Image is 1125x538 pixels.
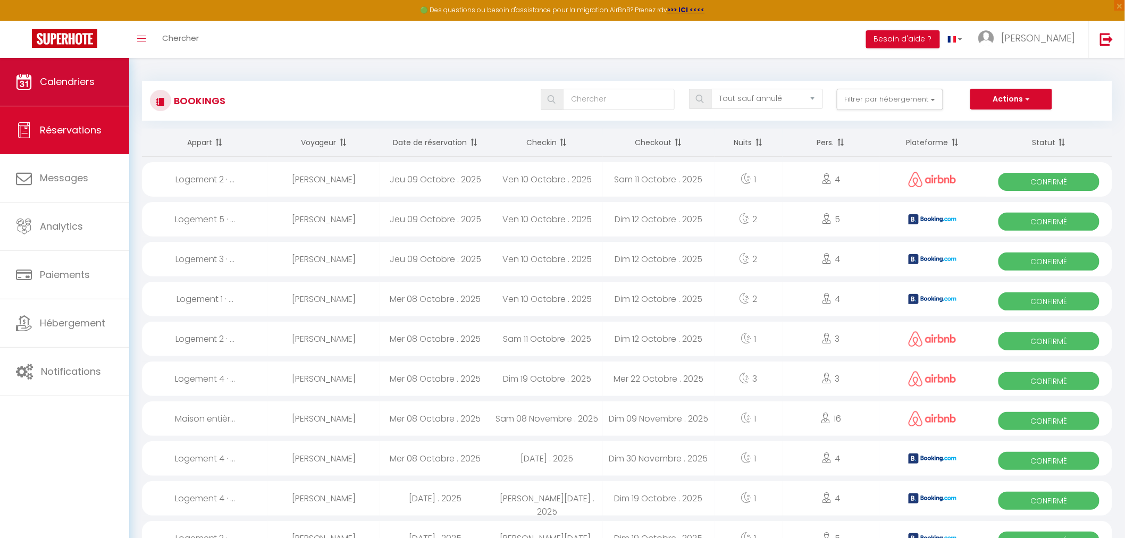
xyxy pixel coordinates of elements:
span: Calendriers [40,75,95,88]
th: Sort by people [783,129,880,157]
th: Sort by rentals [142,129,268,157]
th: Sort by channel [879,129,986,157]
span: Paiements [40,268,90,281]
img: logout [1100,32,1113,46]
th: Sort by checkin [491,129,603,157]
button: Filtrer par hébergement [837,89,943,110]
th: Sort by checkout [603,129,715,157]
a: >>> ICI <<<< [668,5,705,14]
span: Analytics [40,220,83,233]
span: [PERSON_NAME] [1001,31,1076,45]
button: Besoin d'aide ? [866,30,940,48]
th: Sort by nights [715,129,783,157]
input: Chercher [563,89,675,110]
th: Sort by guest [268,129,380,157]
th: Sort by status [986,129,1112,157]
img: ... [978,30,994,46]
span: Messages [40,171,88,184]
span: Chercher [162,32,199,44]
span: Réservations [40,123,102,137]
button: Actions [970,89,1052,110]
th: Sort by booking date [380,129,491,157]
a: Chercher [154,21,207,58]
span: Notifications [41,365,101,378]
a: ... [PERSON_NAME] [970,21,1089,58]
img: Super Booking [32,29,97,48]
span: Hébergement [40,316,105,330]
h3: Bookings [171,89,225,113]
